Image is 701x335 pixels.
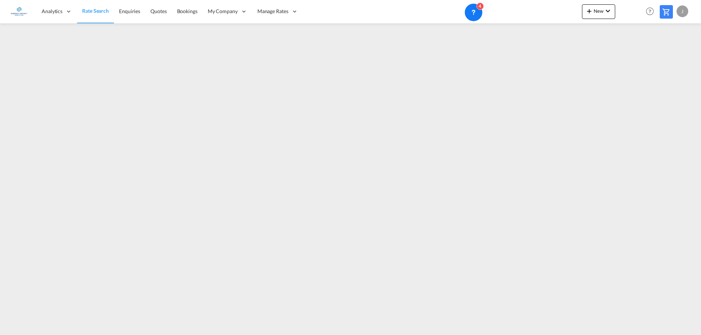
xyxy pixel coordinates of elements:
[42,8,62,15] span: Analytics
[208,8,238,15] span: My Company
[257,8,288,15] span: Manage Rates
[677,5,688,17] div: J
[604,7,612,15] md-icon: icon-chevron-down
[585,7,594,15] md-icon: icon-plus 400-fg
[82,8,109,14] span: Rate Search
[644,5,656,17] span: Help
[119,8,140,14] span: Enquiries
[582,4,615,19] button: icon-plus 400-fgNewicon-chevron-down
[177,8,198,14] span: Bookings
[644,5,660,18] div: Help
[11,3,27,20] img: e1326340b7c511ef854e8d6a806141ad.jpg
[150,8,166,14] span: Quotes
[585,8,612,14] span: New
